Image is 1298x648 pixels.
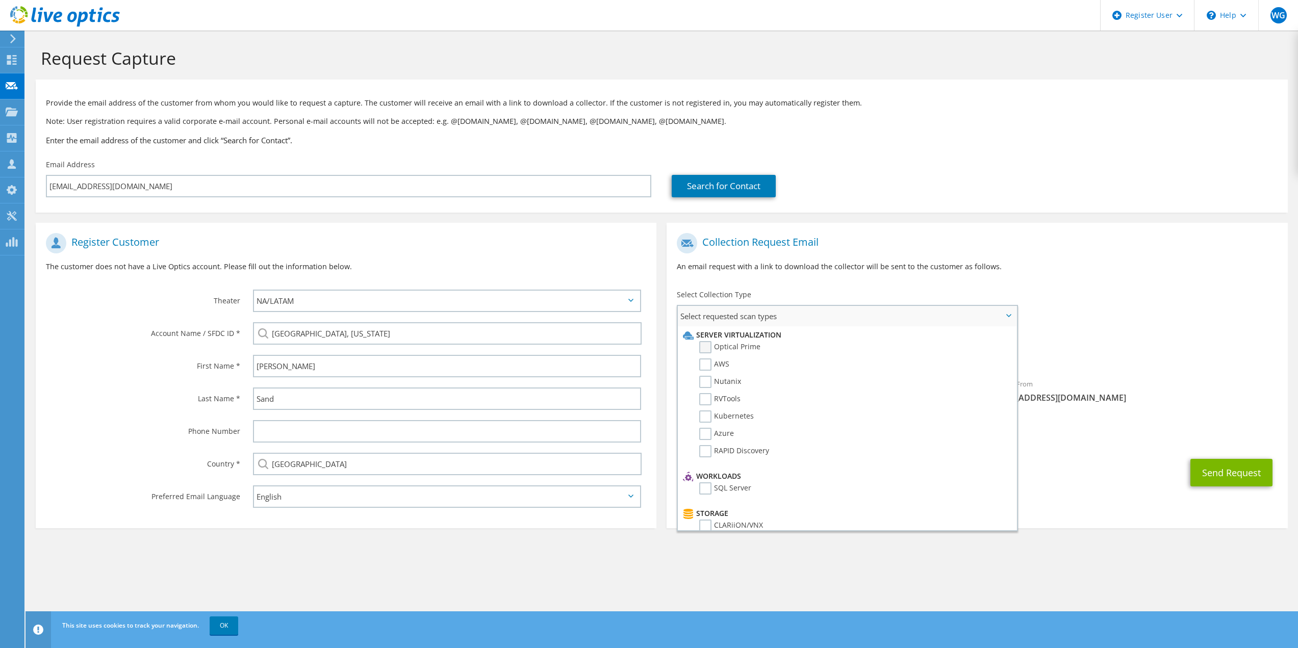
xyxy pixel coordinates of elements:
[46,453,240,469] label: Country *
[667,373,977,408] div: To
[699,445,769,457] label: RAPID Discovery
[46,97,1278,109] p: Provide the email address of the customer from whom you would like to request a capture. The cust...
[977,373,1288,408] div: Sender & From
[699,376,741,388] label: Nutanix
[699,410,754,423] label: Kubernetes
[46,355,240,371] label: First Name *
[699,358,729,371] label: AWS
[699,393,741,405] label: RVTools
[677,233,1272,253] h1: Collection Request Email
[987,392,1278,403] span: [EMAIL_ADDRESS][DOMAIN_NAME]
[667,330,1287,368] div: Requested Collections
[677,261,1277,272] p: An email request with a link to download the collector will be sent to the customer as follows.
[680,470,1011,482] li: Workloads
[1270,7,1287,23] span: WG
[680,329,1011,341] li: Server Virtualization
[62,621,199,630] span: This site uses cookies to track your navigation.
[667,413,1287,449] div: CC & Reply To
[699,341,760,353] label: Optical Prime
[46,116,1278,127] p: Note: User registration requires a valid corporate e-mail account. Personal e-mail accounts will ...
[699,520,763,532] label: CLARiiON/VNX
[672,175,776,197] a: Search for Contact
[46,160,95,170] label: Email Address
[46,233,641,253] h1: Register Customer
[699,428,734,440] label: Azure
[46,322,240,339] label: Account Name / SFDC ID *
[46,261,646,272] p: The customer does not have a Live Optics account. Please fill out the information below.
[678,306,1016,326] span: Select requested scan types
[1207,11,1216,20] svg: \n
[1190,459,1272,486] button: Send Request
[677,290,751,300] label: Select Collection Type
[680,507,1011,520] li: Storage
[46,387,240,404] label: Last Name *
[46,420,240,436] label: Phone Number
[46,290,240,306] label: Theater
[46,485,240,502] label: Preferred Email Language
[46,135,1278,146] h3: Enter the email address of the customer and click “Search for Contact”.
[699,482,751,495] label: SQL Server
[41,47,1278,69] h1: Request Capture
[210,616,238,635] a: OK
